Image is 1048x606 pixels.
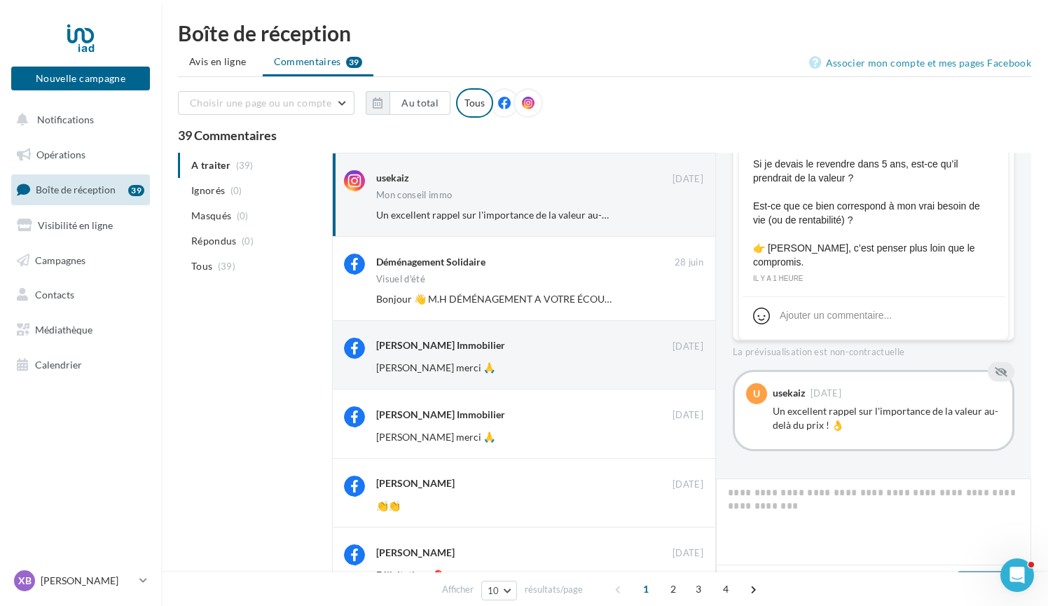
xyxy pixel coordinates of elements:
[673,409,703,422] span: [DATE]
[1000,558,1034,592] iframe: Intercom live chat
[958,571,1025,595] button: Répondre
[36,184,116,195] span: Boîte de réception
[178,22,1031,43] div: Boîte de réception
[376,569,444,581] span: Félicitations 🎈
[376,408,505,422] div: [PERSON_NAME] Immobilier
[442,583,474,596] span: Afficher
[11,67,150,90] button: Nouvelle campagne
[715,578,737,600] span: 4
[8,105,147,135] button: Notifications
[456,88,493,118] div: Tous
[525,583,583,596] span: résultats/page
[376,361,495,373] span: [PERSON_NAME] merci 🙏
[376,546,455,560] div: [PERSON_NAME]
[662,578,684,600] span: 2
[18,574,32,588] span: XB
[36,149,85,160] span: Opérations
[191,259,212,273] span: Tous
[8,280,153,310] a: Contacts
[780,308,892,322] div: Ajouter un commentaire...
[128,185,144,196] div: 39
[389,91,450,115] button: Au total
[675,256,703,269] span: 28 juin
[376,171,409,185] div: usekaiz
[35,324,92,336] span: Médiathèque
[191,234,237,248] span: Répondus
[35,254,85,266] span: Campagnes
[38,219,113,231] span: Visibilité en ligne
[8,315,153,345] a: Médiathèque
[218,261,235,272] span: (39)
[237,210,249,221] span: (0)
[230,185,242,196] span: (0)
[11,567,150,594] a: XB [PERSON_NAME]
[8,350,153,380] a: Calendrier
[481,581,517,600] button: 10
[8,211,153,240] a: Visibilité en ligne
[366,91,450,115] button: Au total
[376,191,452,200] div: Mon conseil immo
[376,431,495,443] span: [PERSON_NAME] merci 🙏
[35,289,74,301] span: Contacts
[809,55,1031,71] a: Associer mon compte et mes pages Facebook
[242,235,254,247] span: (0)
[35,359,82,371] span: Calendrier
[376,255,485,269] div: Déménagement Solidaire
[41,574,134,588] p: [PERSON_NAME]
[8,246,153,275] a: Campagnes
[189,55,247,69] span: Avis en ligne
[178,129,1031,142] div: 39 Commentaires
[376,275,425,284] div: Visuel d'été
[635,578,657,600] span: 1
[190,97,331,109] span: Choisir une page ou un compte
[673,173,703,186] span: [DATE]
[773,404,1001,432] div: Un excellent rappel sur l'importance de la valeur au-delà du prix ! 👌
[753,273,994,285] div: il y a 1 heure
[191,209,231,223] span: Masqués
[376,338,505,352] div: [PERSON_NAME] Immobilier
[773,388,806,398] div: usekaiz
[178,91,354,115] button: Choisir une page ou un compte
[376,476,455,490] div: [PERSON_NAME]
[673,340,703,353] span: [DATE]
[753,308,770,324] svg: Emoji
[191,184,225,198] span: Ignorés
[8,174,153,205] a: Boîte de réception39
[673,547,703,560] span: [DATE]
[811,389,841,398] span: [DATE]
[673,478,703,491] span: [DATE]
[753,387,760,401] span: u
[376,500,400,511] span: 👏👏
[8,140,153,170] a: Opérations
[488,585,499,596] span: 10
[37,113,94,125] span: Notifications
[687,578,710,600] span: 3
[376,209,673,221] span: Un excellent rappel sur l'importance de la valeur au-delà du prix ! 👌
[733,340,1014,359] div: La prévisualisation est non-contractuelle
